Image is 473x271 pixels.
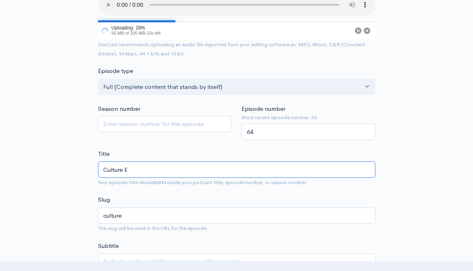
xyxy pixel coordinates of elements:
[241,124,375,140] input: Enter episode number
[98,41,365,57] small: ZenCast recommends uploading an audio file exported from your editing software as: MP3, Mono, CBR...
[241,114,375,122] small: Most recent episode number: 63
[112,31,161,35] span: 56 MB of 205 MB · 33s left
[98,22,162,40] div: Uploading
[98,179,308,186] small: Your episode title should include your podcast title, episode number, or season number.
[98,195,110,204] label: Slug
[98,67,133,76] label: Episode type
[364,27,370,34] button: Cancel
[98,225,208,232] small: The slug will be used in the URL for the episode.
[355,27,361,34] button: Pause
[241,104,285,114] label: Episode number
[98,149,110,159] label: Title
[98,208,375,224] input: title-of-episode
[98,242,119,251] label: Subtitle
[103,82,363,92] div: Full (Complete content that stands by itself)
[112,26,161,30] div: Uploading: 28%
[98,116,232,132] input: Enter season number for this episode
[98,104,140,114] label: Season number
[98,79,375,95] button: Full (Complete content that stands by itself)
[155,179,164,186] strong: not
[98,161,375,178] input: What is the episode's title?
